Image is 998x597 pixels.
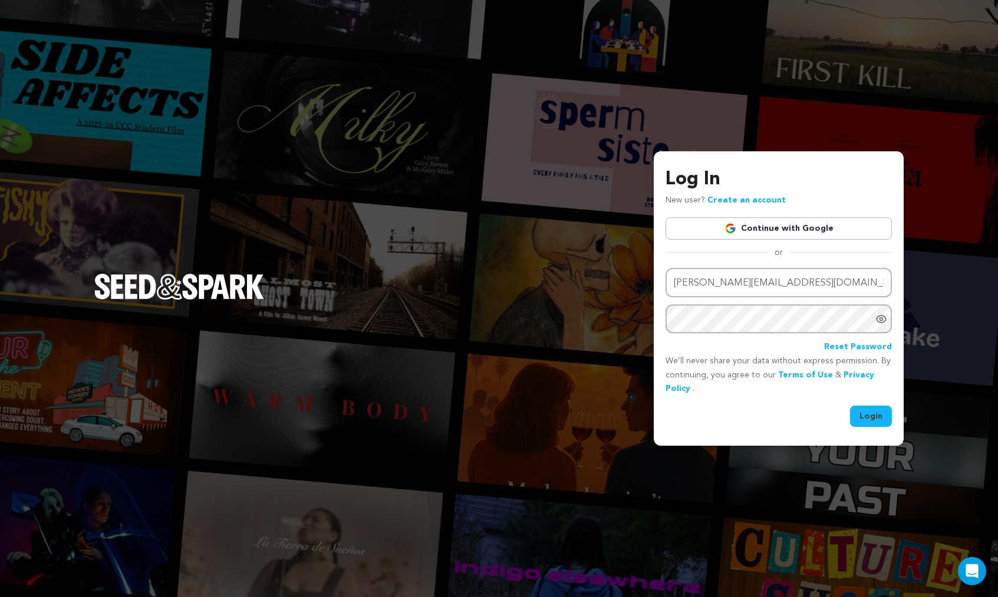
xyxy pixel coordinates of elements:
[778,371,833,379] a: Terms of Use
[666,354,892,396] p: We’ll never share your data without express permission. By continuing, you agree to our & .
[666,217,892,240] a: Continue with Google
[958,557,986,585] div: Open Intercom Messenger
[707,196,786,204] a: Create an account
[850,406,892,427] button: Login
[666,268,892,298] input: Email address
[724,223,736,234] img: Google logo
[94,274,264,323] a: Seed&Spark Homepage
[768,247,790,258] span: or
[94,274,264,300] img: Seed&Spark Logo
[666,194,786,208] p: New user?
[875,313,887,325] a: Show password as plain text. Warning: this will display your password on the screen.
[824,340,892,354] a: Reset Password
[666,165,892,194] h3: Log In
